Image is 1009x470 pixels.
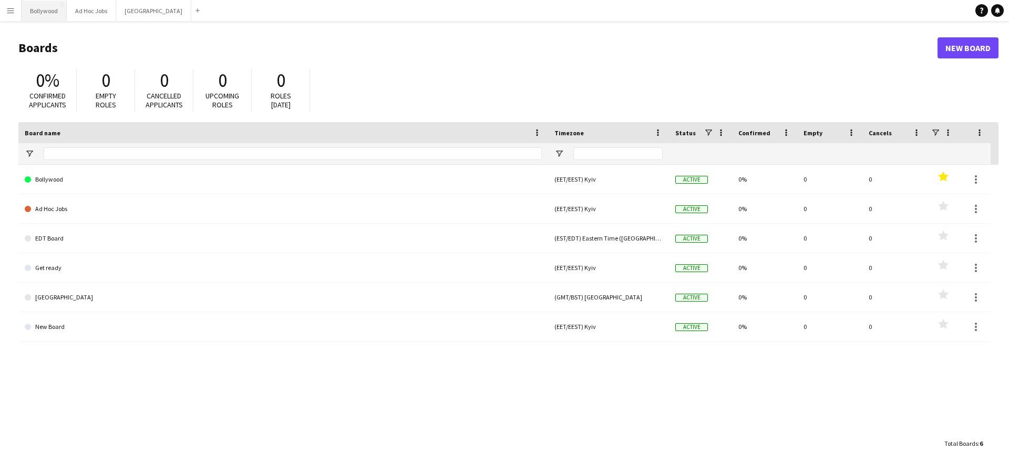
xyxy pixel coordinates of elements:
[25,165,542,194] a: Bollywood
[548,283,669,312] div: (GMT/BST) [GEOGRAPHIC_DATA]
[276,69,285,92] span: 0
[101,69,110,92] span: 0
[797,312,862,341] div: 0
[944,433,983,454] div: :
[732,165,797,194] div: 0%
[862,253,928,282] div: 0
[25,149,34,158] button: Open Filter Menu
[160,69,169,92] span: 0
[738,129,770,137] span: Confirmed
[797,194,862,223] div: 0
[146,91,183,109] span: Cancelled applicants
[675,235,708,243] span: Active
[548,165,669,194] div: (EET/EEST) Kyiv
[548,312,669,341] div: (EET/EEST) Kyiv
[25,312,542,342] a: New Board
[732,224,797,253] div: 0%
[732,283,797,312] div: 0%
[29,91,66,109] span: Confirmed applicants
[36,69,59,92] span: 0%
[797,224,862,253] div: 0
[862,312,928,341] div: 0
[862,194,928,223] div: 0
[944,439,978,447] span: Total Boards
[205,91,239,109] span: Upcoming roles
[675,323,708,331] span: Active
[980,439,983,447] span: 6
[67,1,116,21] button: Ad Hoc Jobs
[797,165,862,194] div: 0
[804,129,822,137] span: Empty
[675,176,708,184] span: Active
[25,224,542,253] a: EDT Board
[116,1,191,21] button: [GEOGRAPHIC_DATA]
[675,294,708,302] span: Active
[25,194,542,224] a: Ad Hoc Jobs
[732,253,797,282] div: 0%
[675,264,708,272] span: Active
[548,253,669,282] div: (EET/EEST) Kyiv
[675,205,708,213] span: Active
[732,312,797,341] div: 0%
[25,253,542,283] a: Get ready
[869,129,892,137] span: Cancels
[573,147,663,160] input: Timezone Filter Input
[18,40,938,56] h1: Boards
[938,37,998,58] a: New Board
[22,1,67,21] button: Bollywood
[862,283,928,312] div: 0
[25,283,542,312] a: [GEOGRAPHIC_DATA]
[218,69,227,92] span: 0
[862,165,928,194] div: 0
[554,149,564,158] button: Open Filter Menu
[96,91,116,109] span: Empty roles
[797,283,862,312] div: 0
[44,147,542,160] input: Board name Filter Input
[25,129,60,137] span: Board name
[271,91,291,109] span: Roles [DATE]
[862,224,928,253] div: 0
[548,194,669,223] div: (EET/EEST) Kyiv
[548,224,669,253] div: (EST/EDT) Eastern Time ([GEOGRAPHIC_DATA] & [GEOGRAPHIC_DATA])
[732,194,797,223] div: 0%
[554,129,584,137] span: Timezone
[797,253,862,282] div: 0
[675,129,696,137] span: Status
